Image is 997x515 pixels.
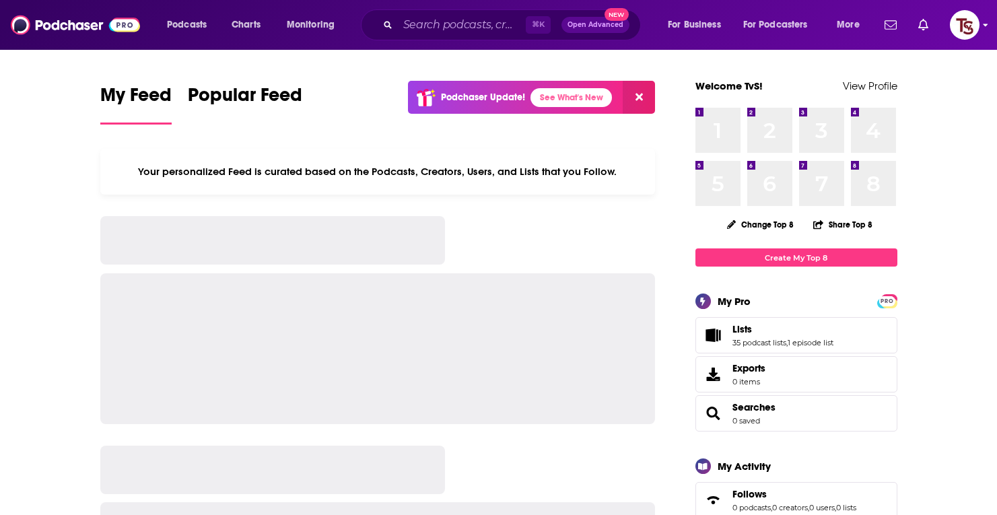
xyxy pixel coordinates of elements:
[788,338,833,347] a: 1 episode list
[879,296,895,306] a: PRO
[167,15,207,34] span: Podcasts
[879,13,902,36] a: Show notifications dropdown
[526,16,551,34] span: ⌘ K
[695,248,897,267] a: Create My Top 8
[772,503,808,512] a: 0 creators
[813,211,873,238] button: Share Top 8
[718,295,751,308] div: My Pro
[827,14,876,36] button: open menu
[732,323,833,335] a: Lists
[188,83,302,125] a: Popular Feed
[441,92,525,103] p: Podchaser Update!
[700,365,727,384] span: Exports
[695,317,897,353] span: Lists
[695,356,897,392] a: Exports
[743,15,808,34] span: For Podcasters
[668,15,721,34] span: For Business
[374,9,654,40] div: Search podcasts, credits, & more...
[950,10,979,40] img: User Profile
[719,216,802,233] button: Change Top 8
[605,8,629,21] span: New
[232,15,261,34] span: Charts
[700,491,727,510] a: Follows
[732,377,765,386] span: 0 items
[950,10,979,40] span: Logged in as TvSMediaGroup
[695,395,897,432] span: Searches
[398,14,526,36] input: Search podcasts, credits, & more...
[11,12,140,38] img: Podchaser - Follow, Share and Rate Podcasts
[734,14,827,36] button: open menu
[287,15,335,34] span: Monitoring
[188,83,302,114] span: Popular Feed
[223,14,269,36] a: Charts
[732,338,786,347] a: 35 podcast lists
[732,488,767,500] span: Follows
[700,326,727,345] a: Lists
[732,401,776,413] a: Searches
[100,149,656,195] div: Your personalized Feed is curated based on the Podcasts, Creators, Users, and Lists that you Follow.
[100,83,172,114] span: My Feed
[732,503,771,512] a: 0 podcasts
[950,10,979,40] button: Show profile menu
[835,503,836,512] span: ,
[695,79,763,92] a: Welcome TvS!
[808,503,809,512] span: ,
[732,323,752,335] span: Lists
[732,488,856,500] a: Follows
[913,13,934,36] a: Show notifications dropdown
[100,83,172,125] a: My Feed
[658,14,738,36] button: open menu
[771,503,772,512] span: ,
[809,503,835,512] a: 0 users
[530,88,612,107] a: See What's New
[568,22,623,28] span: Open Advanced
[732,416,760,425] a: 0 saved
[700,404,727,423] a: Searches
[718,460,771,473] div: My Activity
[786,338,788,347] span: ,
[158,14,224,36] button: open menu
[732,362,765,374] span: Exports
[277,14,352,36] button: open menu
[561,17,629,33] button: Open AdvancedNew
[843,79,897,92] a: View Profile
[836,503,856,512] a: 0 lists
[837,15,860,34] span: More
